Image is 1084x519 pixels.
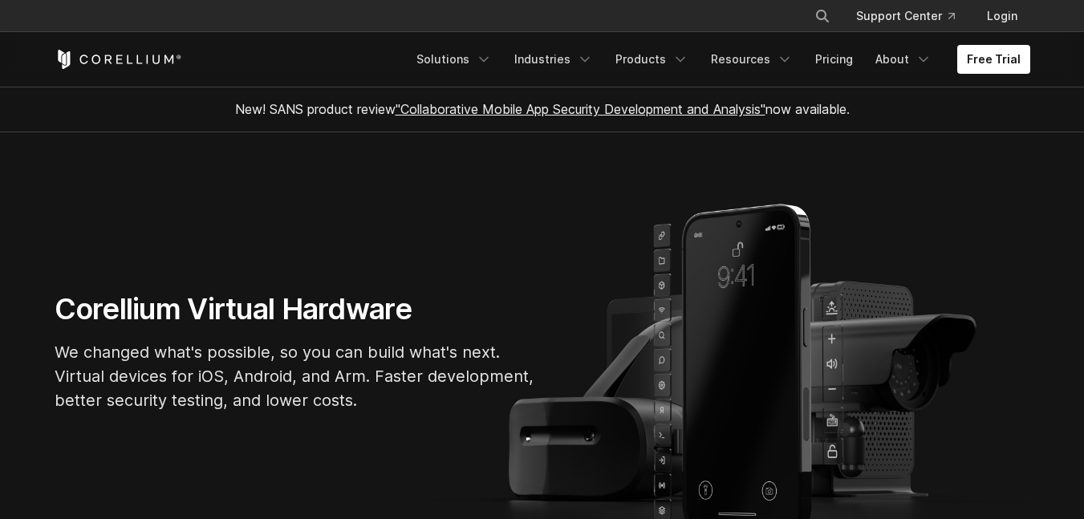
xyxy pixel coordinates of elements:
a: "Collaborative Mobile App Security Development and Analysis" [396,101,765,117]
a: Login [974,2,1030,30]
a: Corellium Home [55,50,182,69]
a: Solutions [407,45,501,74]
a: Pricing [806,45,863,74]
a: Products [606,45,698,74]
button: Search [808,2,837,30]
a: Industries [505,45,603,74]
a: Support Center [843,2,968,30]
a: Free Trial [957,45,1030,74]
div: Navigation Menu [407,45,1030,74]
span: New! SANS product review now available. [235,101,850,117]
a: Resources [701,45,802,74]
a: About [866,45,941,74]
p: We changed what's possible, so you can build what's next. Virtual devices for iOS, Android, and A... [55,340,536,412]
div: Navigation Menu [795,2,1030,30]
h1: Corellium Virtual Hardware [55,291,536,327]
